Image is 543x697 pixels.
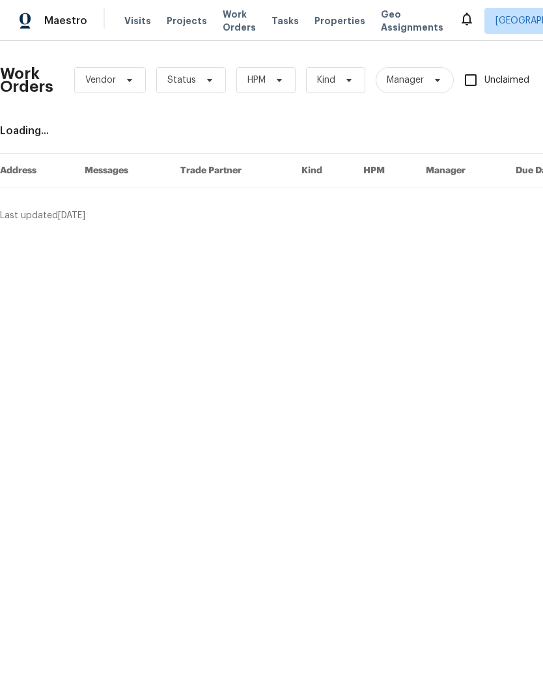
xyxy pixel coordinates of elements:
th: Messages [74,154,170,188]
span: Properties [314,14,365,27]
span: Projects [167,14,207,27]
span: Manager [387,74,424,87]
span: Work Orders [223,8,256,34]
th: Manager [415,154,505,188]
span: Maestro [44,14,87,27]
span: Geo Assignments [381,8,443,34]
span: Unclaimed [484,74,529,87]
th: HPM [353,154,415,188]
span: Visits [124,14,151,27]
span: Tasks [271,16,299,25]
span: HPM [247,74,266,87]
th: Trade Partner [170,154,292,188]
span: Kind [317,74,335,87]
span: Vendor [85,74,116,87]
span: Status [167,74,196,87]
th: Kind [291,154,353,188]
span: [DATE] [58,211,85,220]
